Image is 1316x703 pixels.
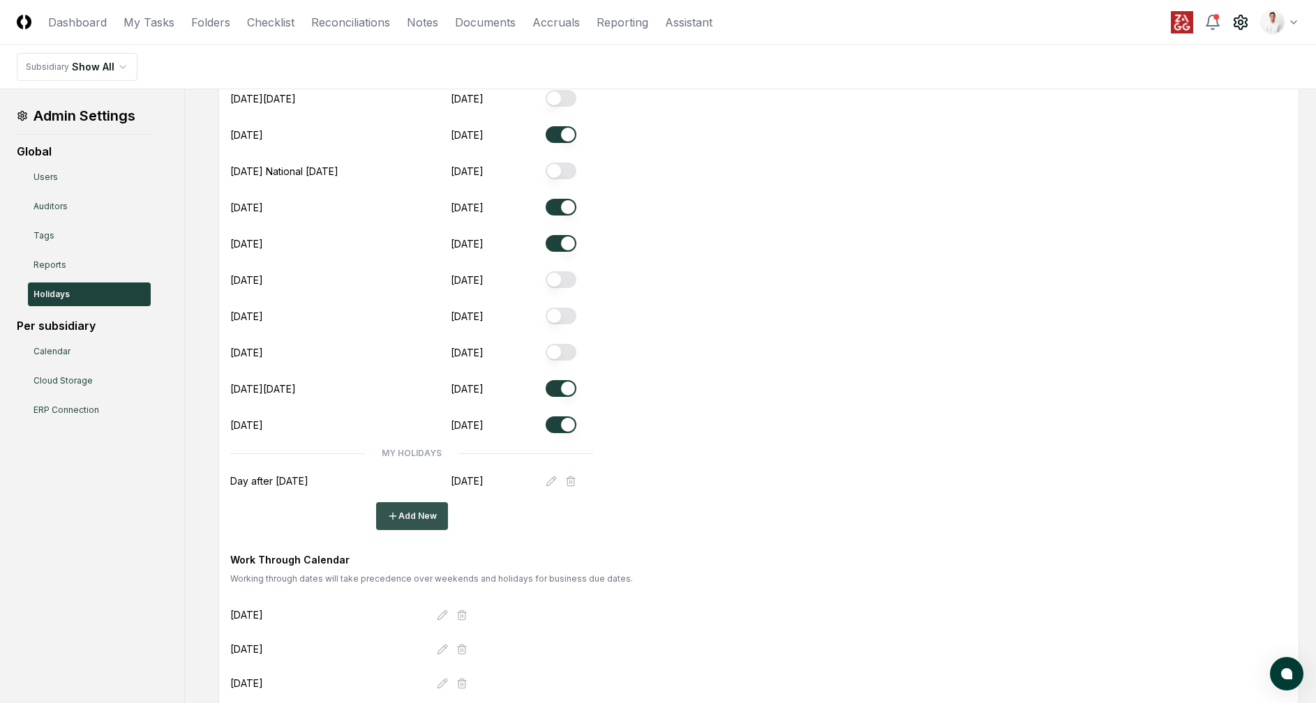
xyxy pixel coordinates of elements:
[230,273,440,287] div: [DATE]
[311,14,390,31] a: Reconciliations
[451,200,534,215] div: [DATE]
[17,106,151,126] h1: Admin Settings
[1270,657,1303,690] button: atlas-launcher
[230,91,440,106] div: [DATE][DATE]
[230,676,426,690] div: [DATE]
[28,195,151,218] a: Auditors
[230,552,1287,567] h3: Work Through Calendar
[17,317,151,334] div: Per subsidiary
[28,369,151,393] a: Cloud Storage
[451,309,534,324] div: [DATE]
[28,224,151,248] a: Tags
[191,14,230,31] a: Folders
[230,573,1287,585] div: Working through dates will take precedence over weekends and holidays for business due dates.
[451,474,534,488] div: [DATE]
[28,253,151,277] a: Reports
[451,164,534,179] div: [DATE]
[230,418,440,432] div: [DATE]
[28,282,151,306] a: Holidays
[1262,11,1284,33] img: d09822cc-9b6d-4858-8d66-9570c114c672_b0bc35f1-fa8e-4ccc-bc23-b02c2d8c2b72.png
[451,91,534,106] div: [DATE]
[451,418,534,432] div: [DATE]
[455,14,516,31] a: Documents
[407,14,438,31] a: Notes
[48,14,107,31] a: Dashboard
[451,236,534,251] div: [DATE]
[451,273,534,287] div: [DATE]
[17,15,31,29] img: Logo
[230,309,440,324] div: [DATE]
[230,607,426,622] div: [DATE]
[532,14,580,31] a: Accruals
[230,474,440,488] div: Day after [DATE]
[230,381,440,396] div: [DATE][DATE]
[376,502,448,530] button: Add New
[28,398,151,422] a: ERP Connection
[230,128,440,142] div: [DATE]
[230,236,440,251] div: [DATE]
[230,200,440,215] div: [DATE]
[665,14,712,31] a: Assistant
[382,447,442,460] div: MY HOLIDAYS
[451,128,534,142] div: [DATE]
[230,642,426,656] div: [DATE]
[230,345,440,360] div: [DATE]
[28,340,151,363] a: Calendar
[17,143,151,160] div: Global
[247,14,294,31] a: Checklist
[26,61,69,73] div: Subsidiary
[451,345,534,360] div: [DATE]
[1171,11,1193,33] img: ZAGG logo
[451,381,534,396] div: [DATE]
[124,14,174,31] a: My Tasks
[230,164,440,179] div: [DATE] National [DATE]
[28,165,151,189] a: Users
[597,14,648,31] a: Reporting
[17,53,137,81] nav: breadcrumb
